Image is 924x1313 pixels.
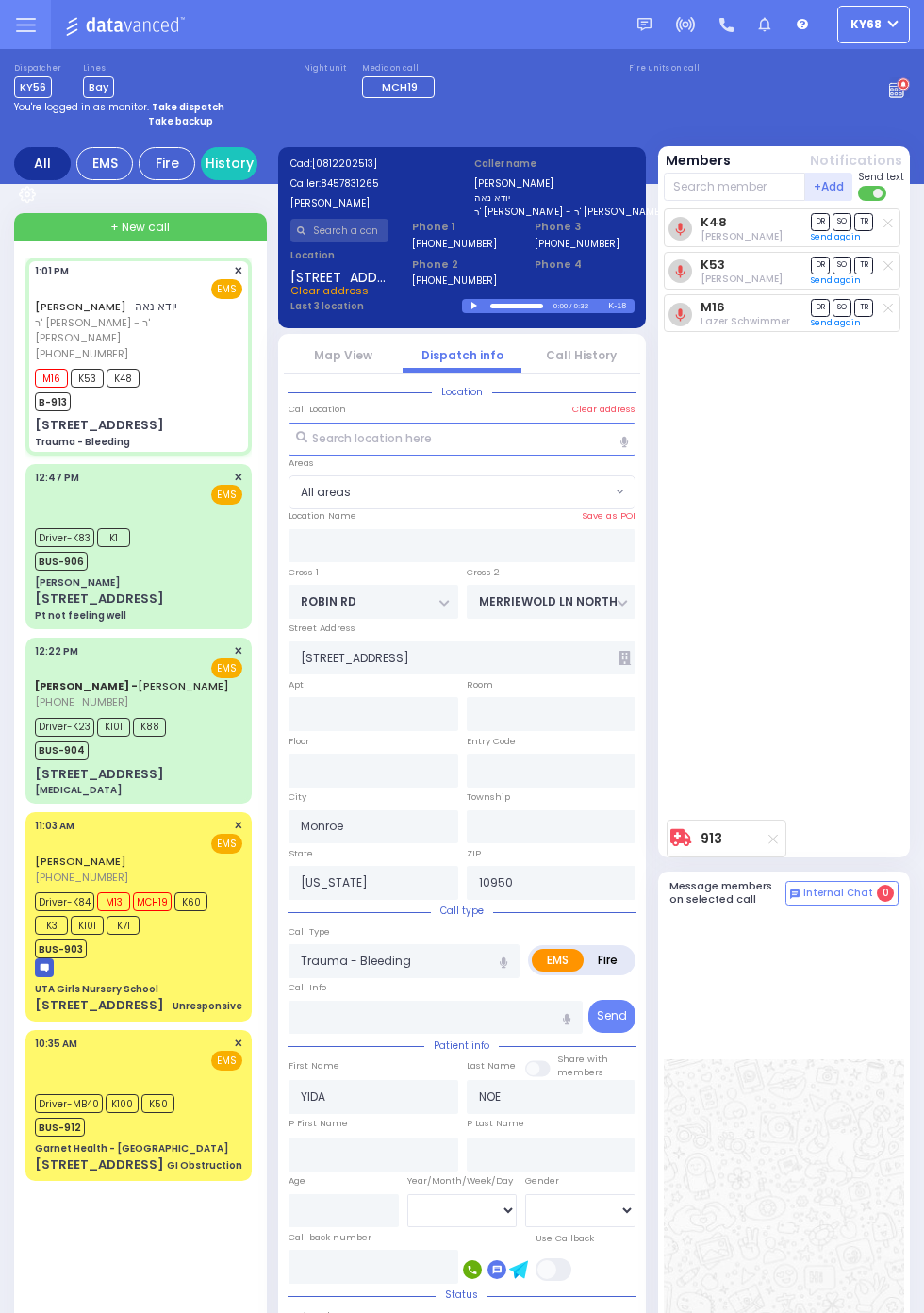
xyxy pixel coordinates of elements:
input: Search member [664,173,806,201]
span: members [557,1066,603,1078]
span: Internal Chat [803,887,873,900]
span: Shia Lieberman [701,229,783,243]
button: ky68 [837,6,910,43]
span: [0812202513] [312,157,377,171]
div: EMS [76,147,133,180]
a: Dispatch info [421,347,503,363]
label: [PERSON_NAME] [474,176,635,191]
div: All [14,147,71,180]
span: M13 [97,892,130,911]
label: Township [467,790,510,804]
span: Send text [858,170,904,184]
span: EMS [211,834,242,854]
span: All areas [301,484,351,501]
a: 913 [701,832,722,846]
span: K88 [133,718,166,737]
label: P First Name [289,1117,348,1130]
button: +Add [805,173,852,201]
label: EMS [532,949,584,972]
small: Share with [557,1053,608,1065]
span: ✕ [234,1036,242,1052]
a: [PERSON_NAME] [35,299,126,314]
span: K101 [71,916,104,935]
label: [PHONE_NUMBER] [412,237,497,251]
label: Medic on call [362,63,440,75]
label: Cross 2 [467,566,500,579]
div: [STREET_ADDRESS] [35,416,164,435]
span: EMS [211,279,242,299]
label: Room [467,678,493,691]
label: Cross 1 [289,566,319,579]
a: Send again [811,317,861,328]
a: K53 [701,258,725,272]
label: Save as POI [582,509,635,523]
a: Send again [811,274,861,286]
input: Search a contact [290,219,389,242]
span: Phone 1 [412,219,511,235]
label: Location Name [289,509,356,523]
div: [STREET_ADDRESS] [35,590,164,608]
label: Street Address [289,622,355,635]
span: K53 [71,369,104,388]
a: Call History [546,347,617,363]
label: Entry Code [467,735,516,748]
label: Clear address [572,403,635,416]
img: message-box.svg [35,958,54,977]
span: Patient info [424,1039,499,1053]
a: [PERSON_NAME] [35,854,126,869]
span: BUS-906 [35,552,88,571]
label: [PHONE_NUMBER] [535,237,619,251]
button: Members [666,151,731,171]
button: Send [588,1000,635,1033]
label: Call Location [289,403,346,416]
span: ✕ [234,643,242,659]
span: Bay [83,76,114,98]
div: / [569,295,572,317]
span: 11:03 AM [35,819,74,833]
span: Driver-K83 [35,528,94,547]
label: Gender [525,1174,559,1188]
div: Pt not feeling well [35,608,126,623]
div: 0:32 [573,295,590,317]
label: First Name [289,1059,339,1072]
div: Unresponsive [173,999,242,1013]
label: Lines [83,63,114,75]
span: Location [432,385,492,399]
div: Year/Month/Week/Day [407,1174,518,1188]
div: [STREET_ADDRESS] [35,1155,164,1174]
a: Send again [811,231,861,242]
a: [PERSON_NAME] [35,678,229,693]
span: יודא נאה [135,298,177,314]
span: All areas [289,476,611,508]
span: ✕ [234,470,242,486]
span: KY56 [14,76,52,98]
div: Trauma - Bleeding [35,435,130,449]
label: Call Type [289,925,330,939]
label: ר' [PERSON_NAME] - ר' [PERSON_NAME] [474,205,635,219]
div: [STREET_ADDRESS] [35,996,164,1015]
label: Call back number [289,1231,371,1244]
span: BUS-904 [35,741,89,760]
span: ✕ [234,263,242,279]
a: Map View [314,347,372,363]
span: BUS-903 [35,939,87,958]
span: All areas [289,475,635,509]
span: DR [811,299,830,317]
div: Garnet Health - [GEOGRAPHIC_DATA] [35,1141,228,1155]
span: K1 [97,528,130,547]
span: K101 [97,718,130,737]
span: [PERSON_NAME] - [35,678,138,693]
span: Driver-MB40 [35,1094,103,1113]
span: EMS [211,485,242,505]
label: Call Info [289,981,326,994]
label: Apt [289,678,304,691]
label: [PHONE_NUMBER] [412,274,497,288]
label: City [289,790,306,804]
h5: Message members on selected call [669,880,786,905]
label: P Last Name [467,1117,524,1130]
label: [PERSON_NAME] [290,196,451,210]
label: Night unit [304,63,346,75]
label: Turn off text [858,184,888,203]
span: Other building occupants [619,651,631,665]
span: MCH19 [133,892,172,911]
